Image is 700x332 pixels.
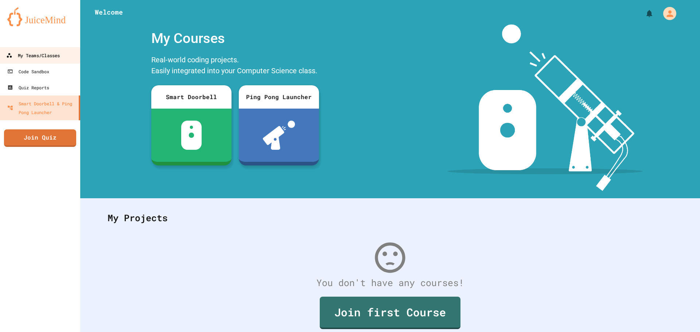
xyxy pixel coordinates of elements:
div: My Notifications [631,7,656,20]
div: Smart Doorbell & Ping Pong Launcher [7,99,76,117]
div: Smart Doorbell [151,85,232,109]
img: banner-image-my-projects.png [447,24,643,191]
div: My Projects [100,204,680,232]
img: logo-orange.svg [7,7,73,26]
div: My Account [656,5,678,22]
div: My Courses [148,24,323,52]
a: Join first Course [320,297,460,329]
div: My Teams/Classes [6,51,60,60]
div: Code Sandbox [7,67,49,76]
div: Real-world coding projects. Easily integrated into your Computer Science class. [148,52,323,80]
img: sdb-white.svg [181,121,202,150]
img: ppl-with-ball.png [263,121,295,150]
div: Quiz Reports [7,83,49,92]
div: You don't have any courses! [100,276,680,290]
div: Ping Pong Launcher [239,85,319,109]
a: Join Quiz [4,129,76,147]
